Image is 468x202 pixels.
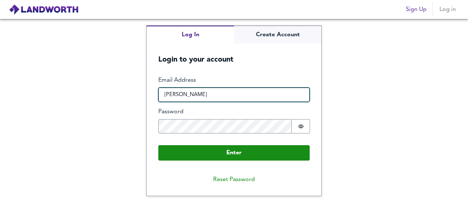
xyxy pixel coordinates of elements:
[158,88,310,102] input: e.g. joe@bloggs.com
[207,172,261,187] button: Reset Password
[158,108,310,116] label: Password
[147,26,234,44] button: Log In
[439,4,456,15] span: Log in
[436,2,459,17] button: Log in
[9,4,79,15] img: logo
[234,26,321,44] button: Create Account
[403,2,430,17] button: Sign Up
[147,44,321,65] h5: Login to your account
[158,76,310,85] label: Email Address
[158,145,310,161] button: Enter
[406,4,427,15] span: Sign Up
[292,119,310,133] button: Show password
